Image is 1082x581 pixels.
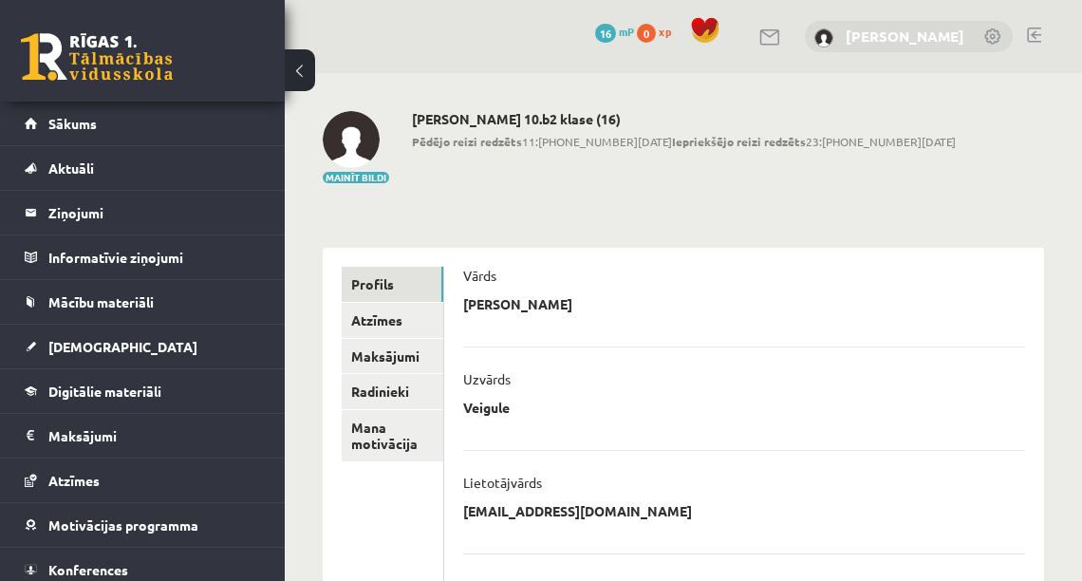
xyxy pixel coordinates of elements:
[463,399,510,416] p: Veigule
[48,338,197,355] span: [DEMOGRAPHIC_DATA]
[48,293,154,310] span: Mācību materiāli
[25,414,261,458] a: Maksājumi
[637,24,656,43] span: 0
[463,502,692,519] p: [EMAIL_ADDRESS][DOMAIN_NAME]
[463,267,496,284] p: Vārds
[323,111,380,168] img: Loreta Veigule
[48,235,261,279] legend: Informatīvie ziņojumi
[25,325,261,368] a: [DEMOGRAPHIC_DATA]
[25,280,261,324] a: Mācību materiāli
[595,24,634,39] a: 16 mP
[48,383,161,400] span: Digitālie materiāli
[48,561,128,578] span: Konferences
[48,472,100,489] span: Atzīmes
[463,474,542,491] p: Lietotājvārds
[21,33,173,81] a: Rīgas 1. Tālmācības vidusskola
[342,374,443,409] a: Radinieki
[463,295,572,312] p: [PERSON_NAME]
[25,235,261,279] a: Informatīvie ziņojumi
[25,369,261,413] a: Digitālie materiāli
[342,267,443,302] a: Profils
[25,503,261,547] a: Motivācijas programma
[48,516,198,534] span: Motivācijas programma
[25,102,261,145] a: Sākums
[619,24,634,39] span: mP
[412,133,956,150] span: 11:[PHONE_NUMBER][DATE] 23:[PHONE_NUMBER][DATE]
[659,24,671,39] span: xp
[463,370,511,387] p: Uzvārds
[342,339,443,374] a: Maksājumi
[412,134,522,149] b: Pēdējo reizi redzēts
[595,24,616,43] span: 16
[48,191,261,234] legend: Ziņojumi
[637,24,681,39] a: 0 xp
[342,303,443,338] a: Atzīmes
[48,159,94,177] span: Aktuāli
[323,172,389,183] button: Mainīt bildi
[48,115,97,132] span: Sākums
[672,134,806,149] b: Iepriekšējo reizi redzēts
[25,146,261,190] a: Aktuāli
[25,459,261,502] a: Atzīmes
[412,111,956,127] h2: [PERSON_NAME] 10.b2 klase (16)
[342,410,443,461] a: Mana motivācija
[846,27,964,46] a: [PERSON_NAME]
[814,28,833,47] img: Loreta Veigule
[25,191,261,234] a: Ziņojumi
[48,414,261,458] legend: Maksājumi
